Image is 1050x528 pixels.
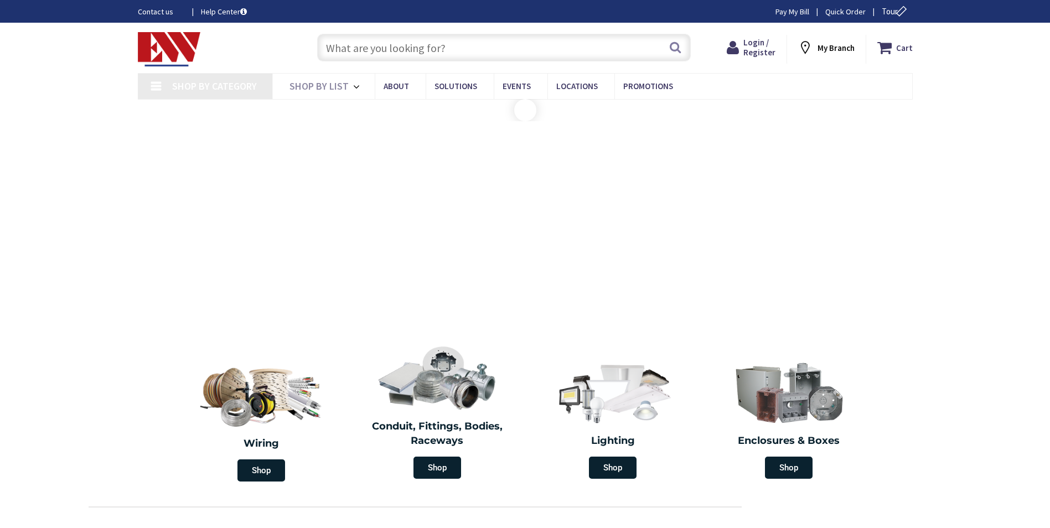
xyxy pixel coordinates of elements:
[877,38,913,58] a: Cart
[528,354,699,484] a: Lighting Shop
[179,437,344,451] h2: Wiring
[358,420,517,448] h2: Conduit, Fittings, Bodies, Raceways
[556,81,598,91] span: Locations
[798,38,855,58] div: My Branch
[352,340,523,484] a: Conduit, Fittings, Bodies, Raceways Shop
[765,457,813,479] span: Shop
[743,37,775,58] span: Login / Register
[317,34,691,61] input: What are you looking for?
[775,6,809,17] a: Pay My Bill
[435,81,477,91] span: Solutions
[237,459,285,482] span: Shop
[589,457,637,479] span: Shop
[818,43,855,53] strong: My Branch
[201,6,247,17] a: Help Center
[413,457,461,479] span: Shop
[503,81,531,91] span: Events
[825,6,866,17] a: Quick Order
[384,81,409,91] span: About
[289,80,349,92] span: Shop By List
[534,434,693,448] h2: Lighting
[882,6,910,17] span: Tour
[172,80,257,92] span: Shop By Category
[709,434,868,448] h2: Enclosures & Boxes
[727,38,775,58] a: Login / Register
[174,354,350,487] a: Wiring Shop
[896,38,913,58] strong: Cart
[138,6,183,17] a: Contact us
[138,32,201,66] img: Electrical Wholesalers, Inc.
[623,81,673,91] span: Promotions
[704,354,874,484] a: Enclosures & Boxes Shop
